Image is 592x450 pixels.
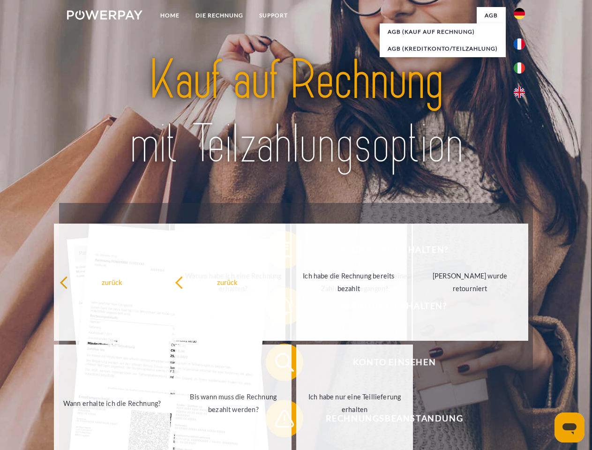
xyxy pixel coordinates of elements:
[180,390,286,416] div: Bis wann muss die Rechnung bezahlt werden?
[175,276,280,288] div: zurück
[514,87,525,98] img: en
[514,8,525,19] img: de
[60,397,165,409] div: Wann erhalte ich die Rechnung?
[251,7,296,24] a: SUPPORT
[417,270,523,295] div: [PERSON_NAME] wurde retourniert
[555,412,585,442] iframe: Schaltfläche zum Öffnen des Messaging-Fensters
[514,62,525,74] img: it
[296,270,401,295] div: Ich habe die Rechnung bereits bezahlt
[477,7,506,24] a: agb
[67,10,142,20] img: logo-powerpay-white.svg
[380,40,506,57] a: AGB (Kreditkonto/Teilzahlung)
[90,45,502,180] img: title-powerpay_de.svg
[380,23,506,40] a: AGB (Kauf auf Rechnung)
[187,7,251,24] a: DIE RECHNUNG
[152,7,187,24] a: Home
[60,276,165,288] div: zurück
[302,390,407,416] div: Ich habe nur eine Teillieferung erhalten
[514,38,525,50] img: fr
